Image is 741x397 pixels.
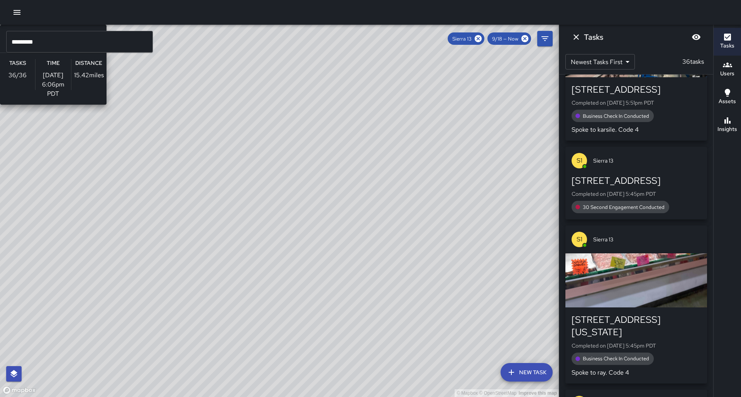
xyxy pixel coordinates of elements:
[487,36,523,42] span: 9/18 — Now
[593,236,701,243] span: Sierra 13
[565,54,635,70] div: Newest Tasks First
[572,314,701,338] div: [STREET_ADDRESS][US_STATE]
[577,235,582,244] p: S1
[572,125,701,134] p: Spoke to karsile. Code 4
[584,31,603,43] h6: Tasks
[9,59,26,68] h6: Tasks
[568,29,584,45] button: Dismiss
[719,97,736,106] h6: Assets
[720,70,734,78] h6: Users
[714,28,741,56] button: Tasks
[47,59,60,68] h6: Time
[572,190,701,198] p: Completed on [DATE] 5:45pm PDT
[565,147,707,219] button: S1Sierra 13[STREET_ADDRESS]Completed on [DATE] 5:45pm PDT30 Second Engagement Conducted
[578,204,669,210] span: 30 Second Engagement Conducted
[572,175,701,187] div: [STREET_ADDRESS]
[448,32,484,45] div: Sierra 13
[714,83,741,111] button: Assets
[36,71,71,98] p: [DATE] 6:06pm PDT
[448,36,476,42] span: Sierra 13
[578,355,654,362] span: Business Check In Conducted
[487,32,531,45] div: 9/18 — Now
[572,83,701,96] div: [STREET_ADDRESS]
[8,71,27,80] p: 36 / 36
[75,59,102,68] h6: Distance
[501,363,553,382] button: New Task
[714,56,741,83] button: Users
[578,113,654,119] span: Business Check In Conducted
[720,42,734,50] h6: Tasks
[593,157,701,165] span: Sierra 13
[572,99,701,107] p: Completed on [DATE] 5:51pm PDT
[717,125,737,134] h6: Insights
[565,226,707,383] button: S1Sierra 13[STREET_ADDRESS][US_STATE]Completed on [DATE] 5:45pm PDTBusiness Check In ConductedSpo...
[74,71,104,80] p: 15.42 miles
[714,111,741,139] button: Insights
[577,156,582,165] p: S1
[689,29,704,45] button: Blur
[572,368,701,377] p: Spoke to ray. Code 4
[537,31,553,46] button: Filters
[679,57,707,66] p: 36 tasks
[572,342,701,349] p: Completed on [DATE] 5:45pm PDT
